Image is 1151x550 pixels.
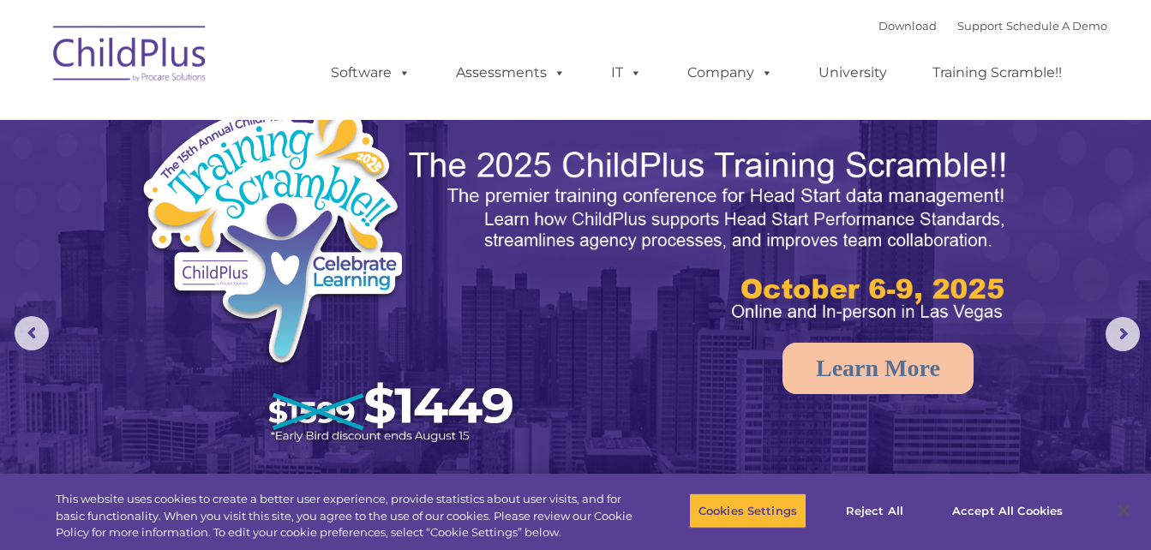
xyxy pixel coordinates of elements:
[670,56,790,90] a: Company
[594,56,659,90] a: IT
[801,56,904,90] a: University
[878,19,1107,33] font: |
[238,183,311,196] span: Phone number
[943,493,1072,529] button: Accept All Cookies
[314,56,428,90] a: Software
[957,19,1003,33] a: Support
[45,14,216,99] img: ChildPlus by Procare Solutions
[439,56,583,90] a: Assessments
[1105,492,1142,529] button: Close
[689,493,806,529] button: Cookies Settings
[782,343,974,394] a: Learn More
[1006,19,1107,33] a: Schedule A Demo
[878,19,937,33] a: Download
[56,491,633,541] div: This website uses cookies to create a better user experience, provide statistics about user visit...
[238,113,291,126] span: Last name
[821,493,928,529] button: Reject All
[915,56,1079,90] a: Training Scramble!!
